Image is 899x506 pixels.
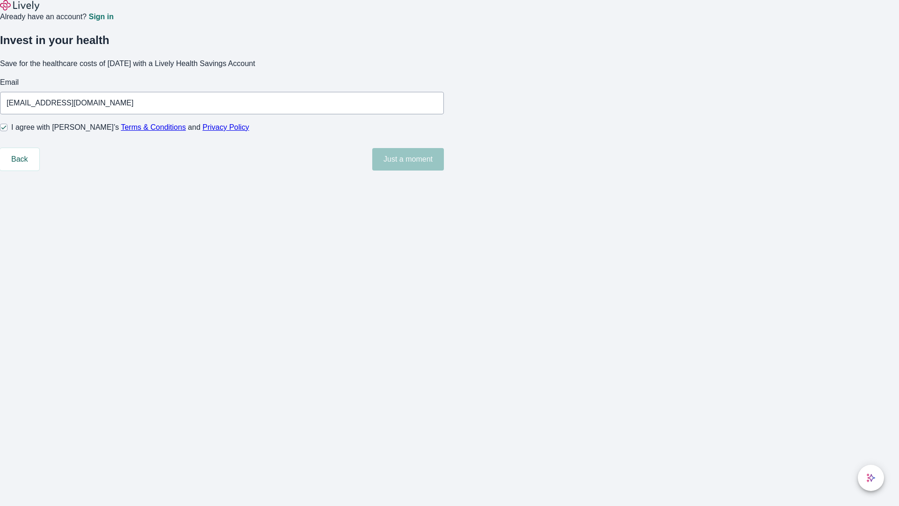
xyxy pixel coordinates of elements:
span: I agree with [PERSON_NAME]’s and [11,122,249,133]
a: Terms & Conditions [121,123,186,131]
button: chat [858,465,884,491]
a: Privacy Policy [203,123,250,131]
svg: Lively AI Assistant [866,473,876,483]
a: Sign in [88,13,113,21]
